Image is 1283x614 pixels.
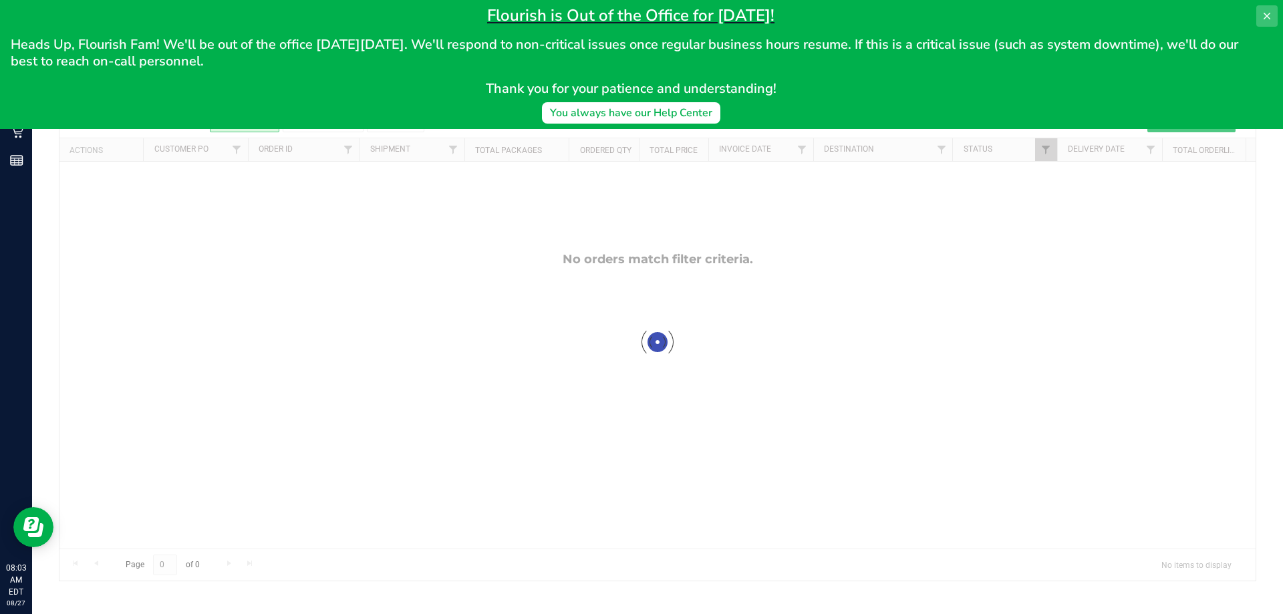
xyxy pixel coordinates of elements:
p: 08:03 AM EDT [6,562,26,598]
iframe: Resource center [13,507,53,547]
div: You always have our Help Center [550,105,712,121]
inline-svg: Retail [10,125,23,138]
span: Thank you for your patience and understanding! [486,80,776,98]
p: 08/27 [6,598,26,608]
inline-svg: Reports [10,154,23,167]
span: Flourish is Out of the Office for [DATE]! [487,5,774,26]
span: Heads Up, Flourish Fam! We'll be out of the office [DATE][DATE]. We'll respond to non-critical is... [11,35,1242,70]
